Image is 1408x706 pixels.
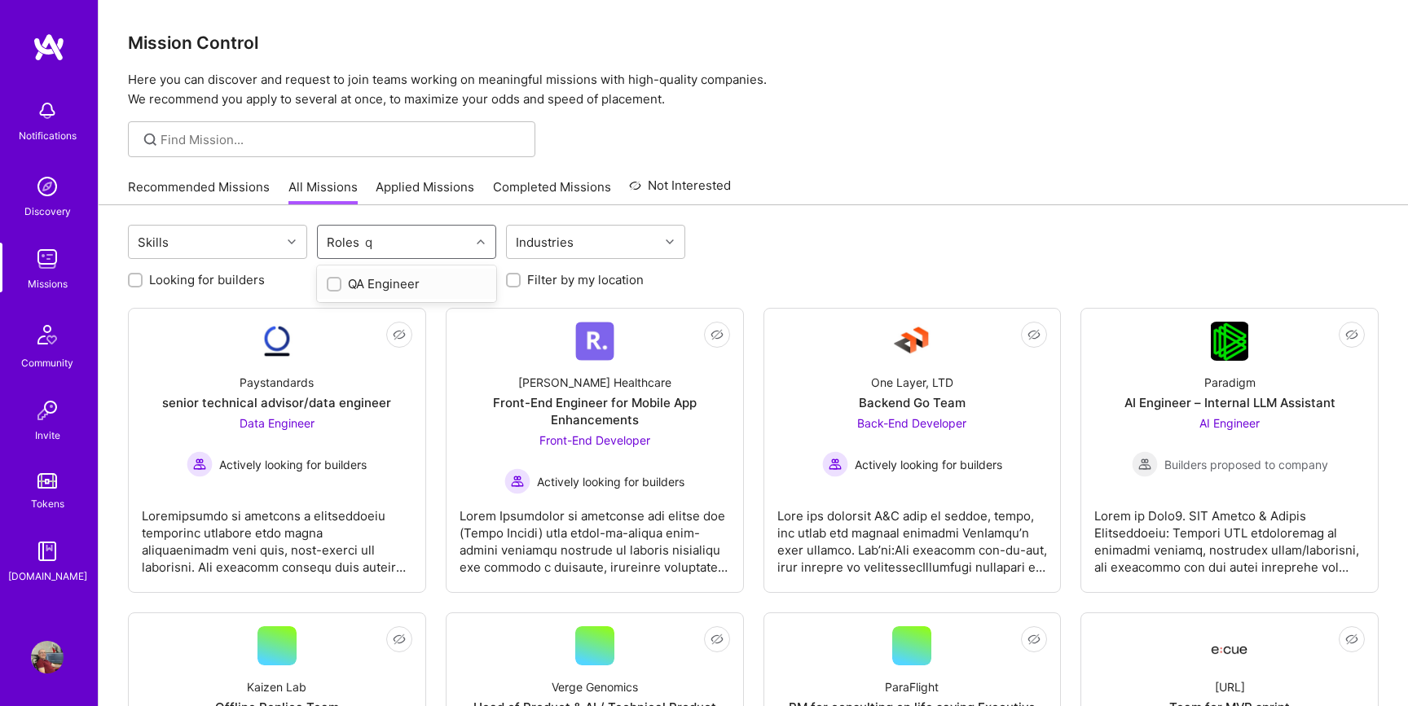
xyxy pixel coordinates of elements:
div: Skills [134,230,173,254]
img: User Avatar [31,641,64,673]
img: Community [28,315,67,354]
div: One Layer, LTD [871,374,953,391]
span: Data Engineer [240,416,315,430]
a: Recommended Missions [128,178,270,205]
div: ParaFlight [885,678,939,695]
div: [DOMAIN_NAME] [8,568,87,585]
div: Kaizen Lab [247,678,306,695]
img: Actively looking for builders [187,451,213,477]
div: Roles [323,230,363,254]
img: Company Logo [1211,322,1249,361]
div: Tokens [31,495,64,512]
img: Company Logo [1210,631,1249,660]
i: icon Chevron [288,238,296,246]
img: bell [31,94,64,127]
img: guide book [31,535,64,568]
img: Company Logo [575,322,614,361]
div: Lorem ip Dolo9. SIT Ametco & Adipis Elitseddoeiu: Tempori UTL etdoloremag al enimadmi veniamq, no... [1094,494,1365,576]
div: QA Engineer [327,275,486,292]
div: Missions [28,275,68,292]
i: icon EyeClosed [711,633,724,646]
a: Company LogoParadigmAI Engineer – Internal LLM AssistantAI Engineer Builders proposed to companyB... [1094,322,1365,579]
img: Builders proposed to company [1132,451,1158,477]
img: Invite [31,394,64,427]
div: Industries [512,230,578,254]
div: Loremipsumdo si ametcons a elitseddoeiu temporinc utlabore etdo magna aliquaenimadm veni quis, no... [142,494,412,576]
span: Actively looking for builders [219,456,367,473]
i: icon EyeClosed [393,328,406,341]
span: Back-End Developer [857,416,966,430]
img: teamwork [31,243,64,275]
i: icon Chevron [477,238,485,246]
a: Completed Missions [493,178,611,205]
i: icon EyeClosed [711,328,724,341]
i: icon SearchGrey [141,130,160,149]
span: Front-End Developer [539,433,650,447]
a: User Avatar [27,641,68,673]
div: [URL] [1215,678,1245,695]
i: icon EyeClosed [1345,328,1358,341]
img: Company Logo [892,322,931,361]
div: [PERSON_NAME] Healthcare [518,374,671,391]
div: Community [21,354,73,371]
a: Company Logo[PERSON_NAME] HealthcareFront-End Engineer for Mobile App EnhancementsFront-End Devel... [460,322,730,579]
i: icon Chevron [666,238,674,246]
h3: Mission Control [128,33,1379,53]
a: Company LogoOne Layer, LTDBackend Go TeamBack-End Developer Actively looking for buildersActively... [777,322,1048,579]
label: Filter by my location [527,271,644,288]
input: Find Mission... [161,131,523,148]
div: Paystandards [240,374,314,391]
a: All Missions [288,178,358,205]
div: senior technical advisor/data engineer [162,394,391,411]
div: Front-End Engineer for Mobile App Enhancements [460,394,730,428]
a: Applied Missions [376,178,474,205]
img: Actively looking for builders [822,451,848,477]
a: Not Interested [629,176,731,205]
div: Lore ips dolorsit A&C adip el seddoe, tempo, inc utlab etd magnaal enimadmi VenIamqu’n exer ullam... [777,494,1048,576]
div: AI Engineer – Internal LLM Assistant [1124,394,1335,411]
span: Builders proposed to company [1164,456,1328,473]
label: Looking for builders [149,271,265,288]
img: Company Logo [257,322,297,361]
i: icon EyeClosed [1027,328,1041,341]
img: Actively looking for builders [504,468,530,494]
p: Here you can discover and request to join teams working on meaningful missions with high-quality ... [128,70,1379,109]
div: Notifications [19,127,77,144]
div: Verge Genomics [552,678,638,695]
span: Actively looking for builders [855,456,1002,473]
img: discovery [31,170,64,203]
i: icon EyeClosed [393,633,406,646]
div: Lorem Ipsumdolor si ametconse adi elitse doe (Tempo Incidi) utla etdol-ma-aliqua enim-admini veni... [460,494,730,576]
div: Invite [35,427,60,444]
span: AI Engineer [1199,416,1260,430]
div: Discovery [24,203,71,220]
div: Backend Go Team [859,394,966,411]
span: Actively looking for builders [537,473,684,490]
img: tokens [37,473,57,489]
a: Company LogoPaystandardssenior technical advisor/data engineerData Engineer Actively looking for ... [142,322,412,579]
div: Paradigm [1204,374,1256,391]
img: logo [33,33,65,62]
i: icon EyeClosed [1345,633,1358,646]
i: icon EyeClosed [1027,633,1041,646]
